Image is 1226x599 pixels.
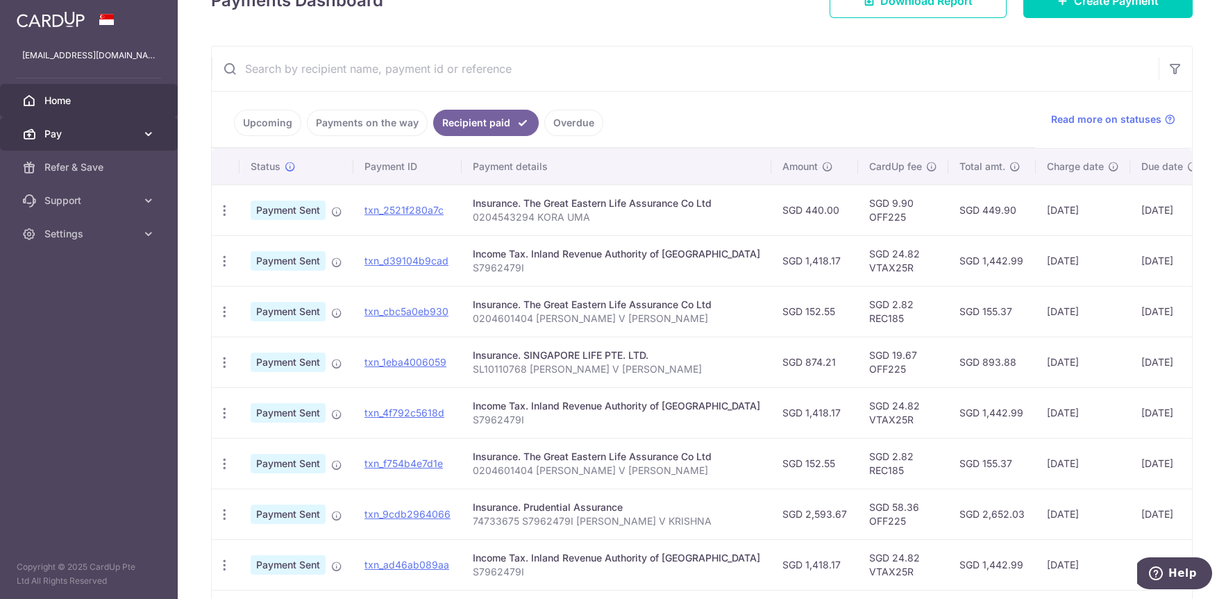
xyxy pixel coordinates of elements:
span: Payment Sent [251,403,326,423]
div: Income Tax. Inland Revenue Authority of [GEOGRAPHIC_DATA] [473,399,760,413]
div: Insurance. The Great Eastern Life Assurance Co Ltd [473,196,760,210]
a: Upcoming [234,110,301,136]
td: SGD 24.82 VTAX25R [858,387,948,438]
a: Payments on the way [307,110,428,136]
img: CardUp [17,11,85,28]
td: [DATE] [1036,387,1130,438]
a: txn_1eba4006059 [364,356,446,368]
div: Income Tax. Inland Revenue Authority of [GEOGRAPHIC_DATA] [473,247,760,261]
span: Refer & Save [44,160,136,174]
td: [DATE] [1036,185,1130,235]
td: [DATE] [1130,539,1209,590]
span: Home [44,94,136,108]
td: [DATE] [1036,286,1130,337]
p: S7962479I [473,565,760,579]
a: txn_ad46ab089aa [364,559,449,571]
p: SL10110768 [PERSON_NAME] V [PERSON_NAME] [473,362,760,376]
span: Payment Sent [251,251,326,271]
td: SGD 152.55 [771,438,858,489]
td: SGD 24.82 VTAX25R [858,235,948,286]
a: txn_cbc5a0eb930 [364,305,448,317]
td: SGD 19.67 OFF225 [858,337,948,387]
p: 0204543294 KORA UMA [473,210,760,224]
td: SGD 1,442.99 [948,235,1036,286]
td: SGD 1,442.99 [948,539,1036,590]
a: txn_2521f280a7c [364,204,444,216]
a: txn_9cdb2964066 [364,508,451,520]
p: S7962479I [473,261,760,275]
td: SGD 874.21 [771,337,858,387]
span: Support [44,194,136,208]
a: txn_f754b4e7d1e [364,457,443,469]
td: SGD 1,418.17 [771,235,858,286]
div: Income Tax. Inland Revenue Authority of [GEOGRAPHIC_DATA] [473,551,760,565]
td: SGD 440.00 [771,185,858,235]
iframe: Opens a widget where you can find more information [1137,557,1212,592]
td: SGD 1,442.99 [948,387,1036,438]
span: Payment Sent [251,555,326,575]
td: SGD 2,652.03 [948,489,1036,539]
td: [DATE] [1036,438,1130,489]
td: [DATE] [1036,235,1130,286]
span: Amount [782,160,818,174]
td: SGD 58.36 OFF225 [858,489,948,539]
td: SGD 155.37 [948,286,1036,337]
span: Payment Sent [251,454,326,473]
td: SGD 24.82 VTAX25R [858,539,948,590]
th: Payment details [462,149,771,185]
input: Search by recipient name, payment id or reference [212,47,1159,91]
p: [EMAIL_ADDRESS][DOMAIN_NAME] [22,49,156,62]
span: Payment Sent [251,353,326,372]
span: Read more on statuses [1051,112,1161,126]
div: Insurance. SINGAPORE LIFE PTE. LTD. [473,348,760,362]
div: Insurance. The Great Eastern Life Assurance Co Ltd [473,298,760,312]
th: Payment ID [353,149,462,185]
td: SGD 2.82 REC185 [858,438,948,489]
td: SGD 152.55 [771,286,858,337]
td: SGD 449.90 [948,185,1036,235]
a: txn_d39104b9cad [364,255,448,267]
td: [DATE] [1036,539,1130,590]
span: Status [251,160,280,174]
td: [DATE] [1130,489,1209,539]
div: Insurance. The Great Eastern Life Assurance Co Ltd [473,450,760,464]
a: Read more on statuses [1051,112,1175,126]
a: txn_4f792c5618d [364,407,444,419]
td: [DATE] [1130,185,1209,235]
td: [DATE] [1130,337,1209,387]
td: [DATE] [1130,235,1209,286]
td: SGD 1,418.17 [771,539,858,590]
td: SGD 2.82 REC185 [858,286,948,337]
span: Payment Sent [251,505,326,524]
p: 74733675 S7962479I [PERSON_NAME] V KRISHNA [473,514,760,528]
td: SGD 893.88 [948,337,1036,387]
span: Total amt. [959,160,1005,174]
p: 0204601404 [PERSON_NAME] V [PERSON_NAME] [473,312,760,326]
p: S7962479I [473,413,760,427]
td: [DATE] [1130,438,1209,489]
span: CardUp fee [869,160,922,174]
td: SGD 1,418.17 [771,387,858,438]
td: SGD 2,593.67 [771,489,858,539]
div: Insurance. Prudential Assurance [473,500,760,514]
td: SGD 155.37 [948,438,1036,489]
td: [DATE] [1130,387,1209,438]
span: Pay [44,127,136,141]
a: Recipient paid [433,110,539,136]
td: [DATE] [1130,286,1209,337]
p: 0204601404 [PERSON_NAME] V [PERSON_NAME] [473,464,760,478]
td: [DATE] [1036,337,1130,387]
span: Settings [44,227,136,241]
span: Charge date [1047,160,1104,174]
span: Payment Sent [251,201,326,220]
a: Overdue [544,110,603,136]
td: [DATE] [1036,489,1130,539]
span: Payment Sent [251,302,326,321]
td: SGD 9.90 OFF225 [858,185,948,235]
span: Due date [1141,160,1183,174]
